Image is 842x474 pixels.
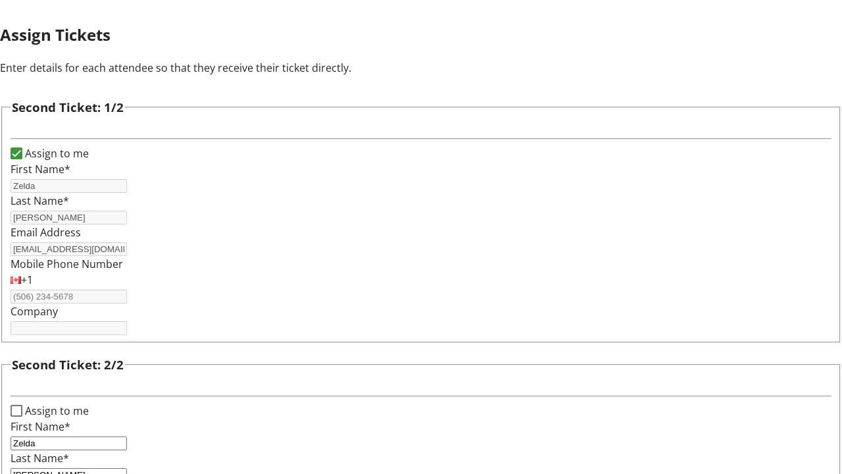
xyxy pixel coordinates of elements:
label: Assign to me [22,145,89,161]
label: Company [11,304,58,319]
input: (506) 234-5678 [11,290,127,303]
label: Assign to me [22,403,89,419]
label: Mobile Phone Number [11,257,123,271]
h3: Second Ticket: 1/2 [12,98,124,117]
label: Email Address [11,225,81,240]
label: First Name* [11,162,70,176]
label: Last Name* [11,451,69,465]
label: First Name* [11,419,70,434]
label: Last Name* [11,194,69,208]
h3: Second Ticket: 2/2 [12,355,124,374]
